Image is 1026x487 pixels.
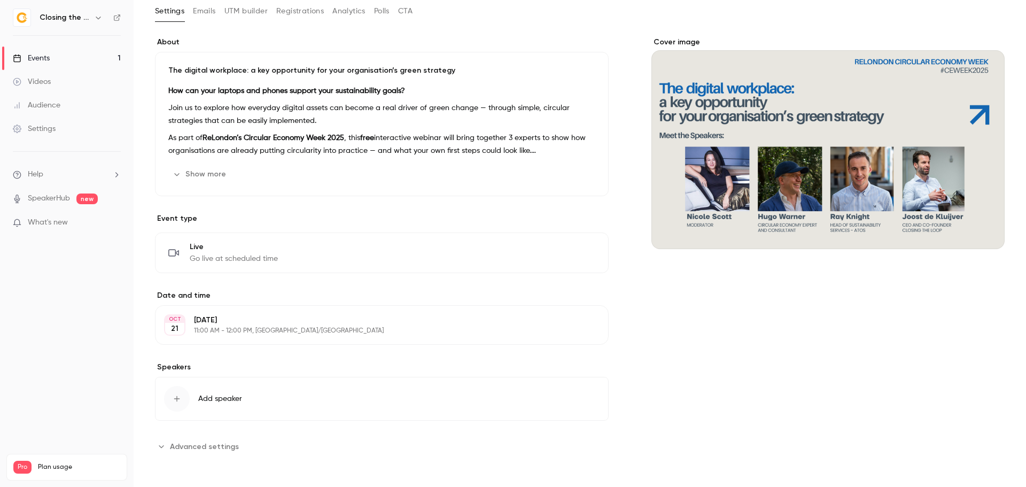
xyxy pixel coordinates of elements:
[168,132,595,157] p: As part of , this interactive webinar will bring together 3 experts to show how organisations are...
[155,438,609,455] section: Advanced settings
[398,3,413,20] button: CTA
[190,253,278,264] span: Go live at scheduled time
[168,65,595,76] p: The digital workplace: a key opportunity for your organisation’s green strategy
[651,37,1005,48] label: Cover image
[155,37,609,48] label: About
[198,393,242,404] span: Add speaker
[155,290,609,301] label: Date and time
[190,242,278,252] span: Live
[13,123,56,134] div: Settings
[168,102,595,127] p: Join us to explore how everyday digital assets can become a real driver of green change — through...
[360,134,374,142] strong: free
[155,438,245,455] button: Advanced settings
[193,3,215,20] button: Emails
[194,315,552,326] p: [DATE]
[171,323,178,334] p: 21
[224,3,268,20] button: UTM builder
[168,166,232,183] button: Show more
[28,193,70,204] a: SpeakerHub
[13,76,51,87] div: Videos
[28,217,68,228] span: What's new
[651,37,1005,249] section: Cover image
[13,461,32,474] span: Pro
[374,3,390,20] button: Polls
[155,213,609,224] p: Event type
[13,9,30,26] img: Closing the Loop
[168,87,405,95] strong: How can your laptops and phones support your sustainability goals?
[13,53,50,64] div: Events
[203,134,344,142] strong: ReLondon’s Circular Economy Week 2025
[170,441,239,452] span: Advanced settings
[13,169,121,180] li: help-dropdown-opener
[155,362,609,373] label: Speakers
[76,194,98,204] span: new
[108,218,121,228] iframe: Noticeable Trigger
[194,327,552,335] p: 11:00 AM - 12:00 PM, [GEOGRAPHIC_DATA]/[GEOGRAPHIC_DATA]
[13,100,60,111] div: Audience
[40,12,90,23] h6: Closing the Loop
[28,169,43,180] span: Help
[276,3,324,20] button: Registrations
[155,377,609,421] button: Add speaker
[155,3,184,20] button: Settings
[38,463,120,471] span: Plan usage
[332,3,366,20] button: Analytics
[165,315,184,323] div: OCT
